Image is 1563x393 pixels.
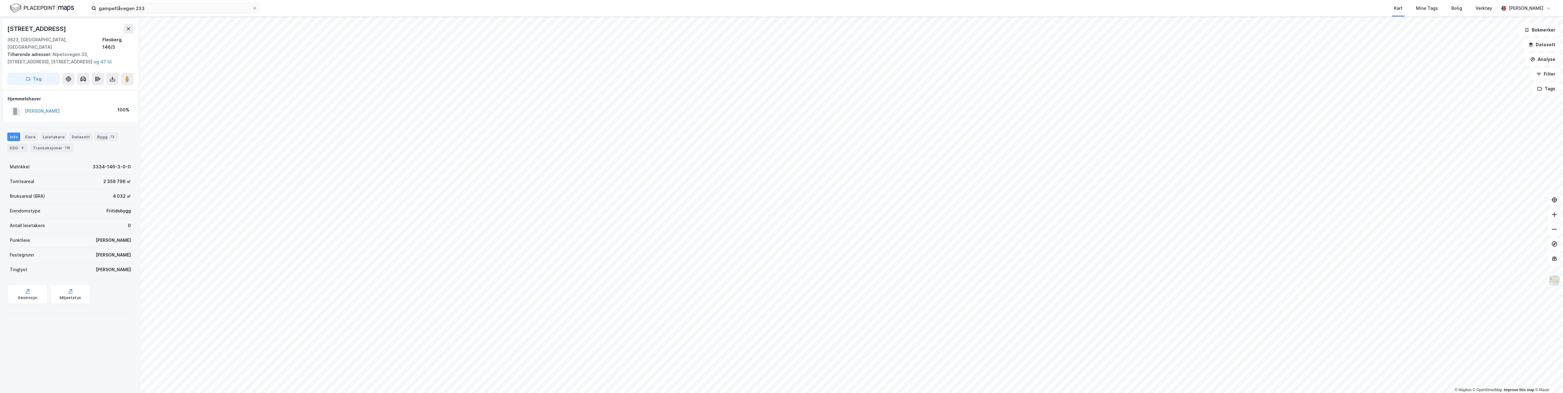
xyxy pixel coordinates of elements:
div: [STREET_ADDRESS] [7,24,67,34]
div: ESG [7,144,28,152]
div: Geoinnsyn [18,295,38,300]
a: OpenStreetMap [1473,388,1502,392]
div: Nipetovegen 33, [STREET_ADDRESS], [STREET_ADDRESS] [7,51,128,65]
img: logo.f888ab2527a4732fd821a326f86c7f29.svg [10,3,74,13]
div: 72 [109,134,116,140]
div: Tinglyst [10,266,27,273]
button: Tag [7,73,60,85]
button: Datasett [1523,39,1561,51]
button: Filter [1531,68,1561,80]
a: Mapbox [1455,388,1472,392]
div: Bolig [1451,5,1462,12]
div: Fritidsbygg [106,207,131,215]
button: Tags [1532,83,1561,95]
div: Leietakere [40,133,67,141]
div: Matrikkel [10,163,30,170]
div: Info [7,133,20,141]
div: [PERSON_NAME] [96,237,131,244]
div: Antall leietakere [10,222,45,229]
div: 3623, [GEOGRAPHIC_DATA], [GEOGRAPHIC_DATA] [7,36,102,51]
div: Eiendomstype [10,207,40,215]
div: Miljøstatus [60,295,81,300]
div: Verktøy [1476,5,1492,12]
div: 2 358 796 ㎡ [103,178,131,185]
div: [PERSON_NAME] [96,251,131,259]
div: Bruksareal (BRA) [10,193,45,200]
img: Z [1549,275,1560,286]
a: Improve this map [1504,388,1534,392]
button: Bokmerker [1519,24,1561,36]
div: Mine Tags [1416,5,1438,12]
div: [PERSON_NAME] [96,266,131,273]
div: Kart [1394,5,1402,12]
div: Kontrollprogram for chat [1532,364,1563,393]
div: [PERSON_NAME] [1509,5,1543,12]
div: 4 032 ㎡ [113,193,131,200]
div: Hjemmelshaver [8,95,133,103]
div: Flesberg, 146/3 [102,36,133,51]
div: 100% [117,106,129,114]
div: 3334-146-3-0-0 [93,163,131,170]
div: Festegrunn [10,251,34,259]
div: Bygg [95,133,118,141]
div: 8 [19,145,25,151]
iframe: Chat Widget [1532,364,1563,393]
div: Transaksjoner [30,144,74,152]
input: Søk på adresse, matrikkel, gårdeiere, leietakere eller personer [96,4,252,13]
div: Eiere [23,133,38,141]
div: Datasett [69,133,92,141]
div: 0 [128,222,131,229]
div: 118 [64,145,71,151]
button: Analyse [1525,53,1561,65]
div: Tomteareal [10,178,34,185]
div: Punktleie [10,237,30,244]
span: Tilhørende adresser: [7,52,53,57]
